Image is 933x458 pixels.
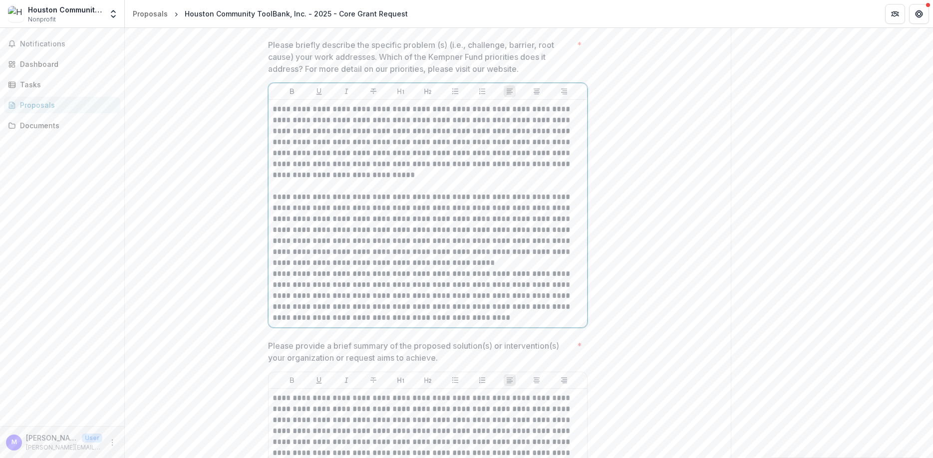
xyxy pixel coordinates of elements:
button: Heading 2 [422,85,434,97]
button: Underline [313,85,325,97]
button: Italicize [340,374,352,386]
button: Align Right [558,374,570,386]
p: Please briefly describe the specific problem (s) (i.e., challenge, barrier, root cause) your work... [268,39,573,75]
button: Notifications [4,36,120,52]
button: Bold [286,374,298,386]
div: Dashboard [20,59,112,69]
button: Align Left [504,374,516,386]
button: Strike [367,85,379,97]
button: Strike [367,374,379,386]
button: Italicize [340,85,352,97]
button: Heading 1 [395,85,407,97]
button: Heading 1 [395,374,407,386]
button: Bullet List [449,374,461,386]
div: megan.roiz@toolbank.org [11,439,17,446]
div: Proposals [20,100,112,110]
button: Align Center [531,85,543,97]
button: Heading 2 [422,374,434,386]
button: Align Left [504,85,516,97]
a: Tasks [4,76,120,93]
p: Please provide a brief summary of the proposed solution(s) or intervention(s) your organization o... [268,340,573,364]
button: Ordered List [476,374,488,386]
button: Get Help [909,4,929,24]
button: Partners [885,4,905,24]
a: Dashboard [4,56,120,72]
a: Proposals [129,6,172,21]
button: Align Right [558,85,570,97]
button: Align Center [531,374,543,386]
p: [PERSON_NAME][EMAIL_ADDRESS][PERSON_NAME][DOMAIN_NAME] [26,433,78,443]
button: Ordered List [476,85,488,97]
p: [PERSON_NAME][EMAIL_ADDRESS][PERSON_NAME][DOMAIN_NAME] [26,443,102,452]
button: Bullet List [449,85,461,97]
a: Proposals [4,97,120,113]
button: Bold [286,85,298,97]
p: User [82,434,102,443]
a: Documents [4,117,120,134]
button: More [106,437,118,449]
div: Houston Community ToolBank, Inc. [28,4,102,15]
button: Underline [313,374,325,386]
div: Houston Community ToolBank, Inc. - 2025 - Core Grant Request [185,8,408,19]
div: Proposals [133,8,168,19]
img: Houston Community ToolBank, Inc. [8,6,24,22]
div: Tasks [20,79,112,90]
button: Open entity switcher [106,4,120,24]
div: Documents [20,120,112,131]
span: Nonprofit [28,15,56,24]
nav: breadcrumb [129,6,412,21]
span: Notifications [20,40,116,48]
